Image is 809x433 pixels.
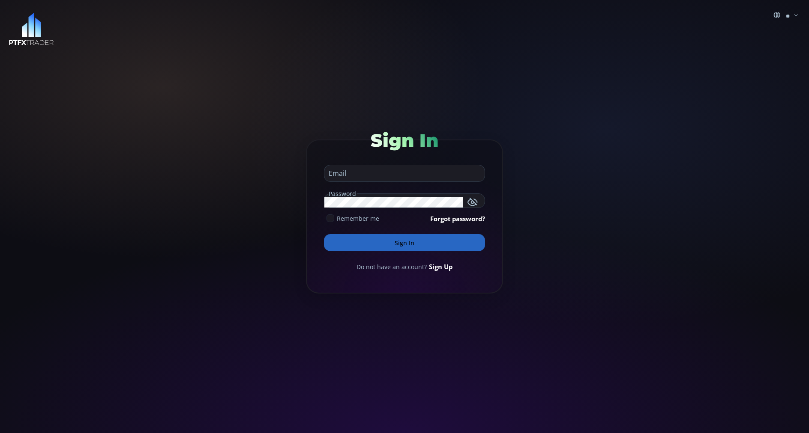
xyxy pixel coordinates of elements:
button: Sign In [324,234,485,251]
div: Do not have an account? [324,262,485,271]
span: Sign In [371,129,438,151]
a: Forgot password? [430,214,485,223]
img: LOGO [9,13,54,46]
a: Sign Up [429,262,452,271]
span: Remember me [337,214,379,223]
